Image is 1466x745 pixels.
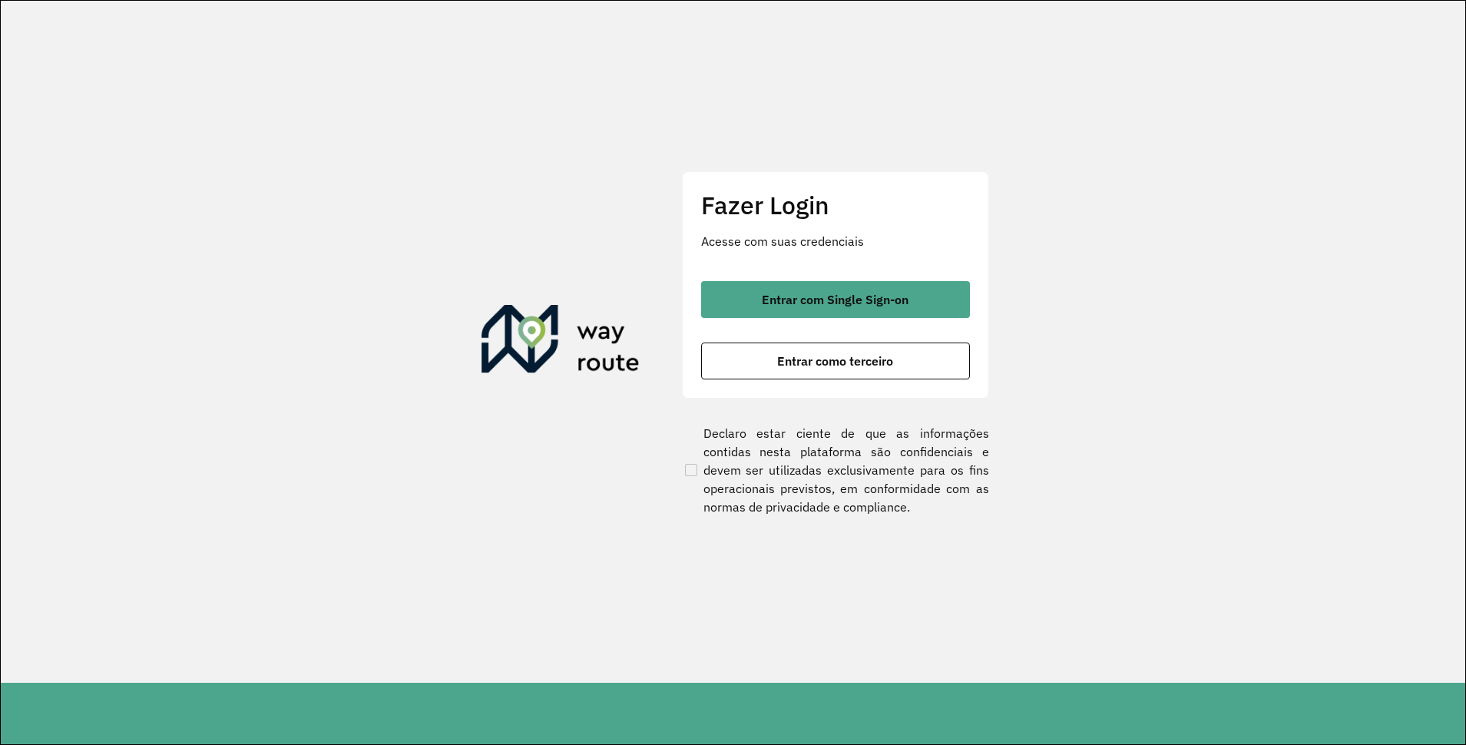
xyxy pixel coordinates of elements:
h2: Fazer Login [701,190,970,220]
p: Acesse com suas credenciais [701,232,970,250]
span: Entrar como terceiro [777,355,893,367]
button: button [701,281,970,318]
img: Roteirizador AmbevTech [481,305,640,379]
button: button [701,343,970,379]
span: Entrar com Single Sign-on [762,293,908,306]
label: Declaro estar ciente de que as informações contidas nesta plataforma são confidenciais e devem se... [682,424,989,516]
